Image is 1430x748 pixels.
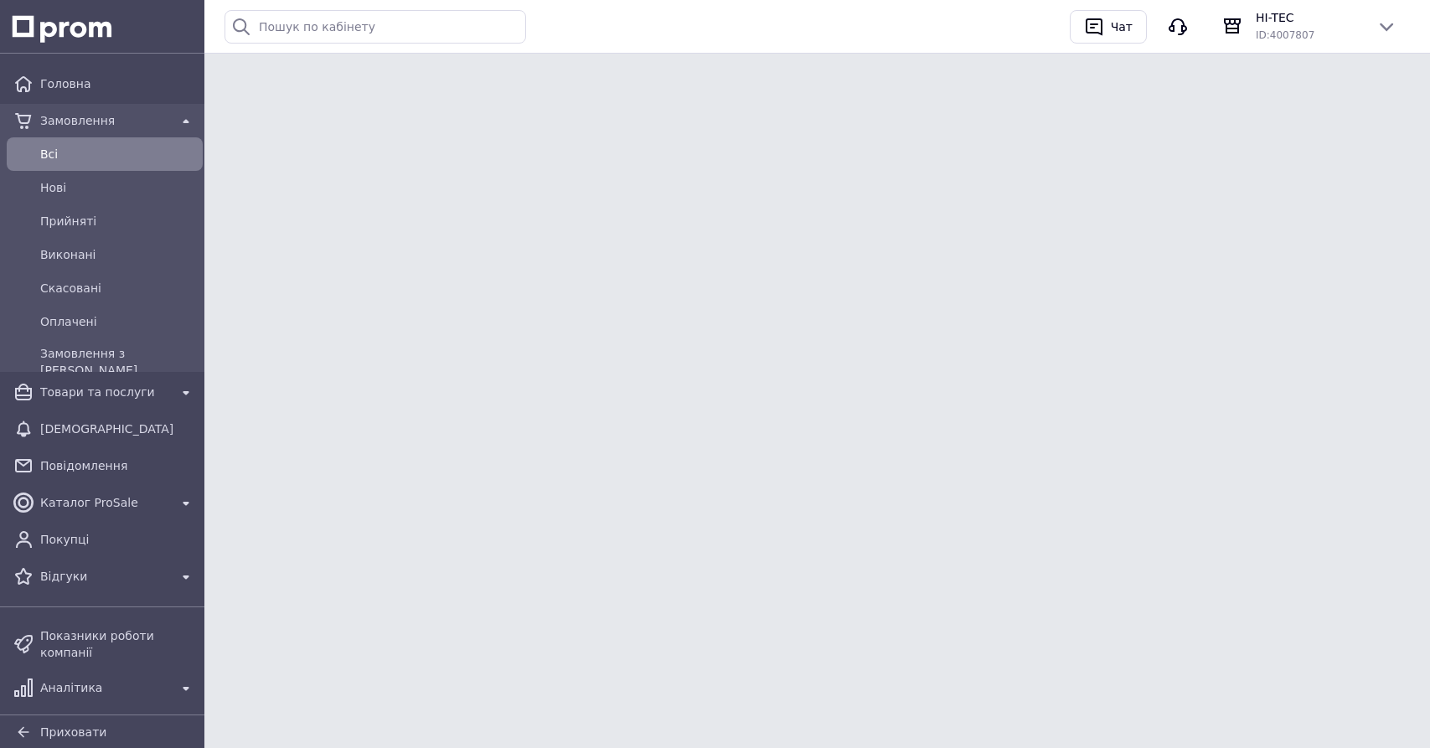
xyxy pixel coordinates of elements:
[40,384,169,400] span: Товари та послуги
[225,10,526,44] input: Пошук по кабінету
[40,75,196,92] span: Головна
[40,246,196,263] span: Виконані
[40,531,196,548] span: Покупці
[40,679,169,696] span: Аналітика
[40,725,106,739] span: Приховати
[40,627,196,661] span: Показники роботи компанії
[40,112,169,129] span: Замовлення
[40,146,196,162] span: Всi
[40,345,196,379] span: Замовлення з [PERSON_NAME]
[1256,29,1314,41] span: ID: 4007807
[40,494,169,511] span: Каталог ProSale
[40,179,196,196] span: Нові
[1070,10,1147,44] button: Чат
[40,213,196,230] span: Прийняті
[40,457,196,474] span: Повідомлення
[40,420,196,437] span: [DEMOGRAPHIC_DATA]
[1256,9,1363,26] span: HI-TEC
[40,568,169,585] span: Відгуки
[40,313,196,330] span: Оплачені
[1107,14,1136,39] div: Чат
[40,280,196,297] span: Скасовані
